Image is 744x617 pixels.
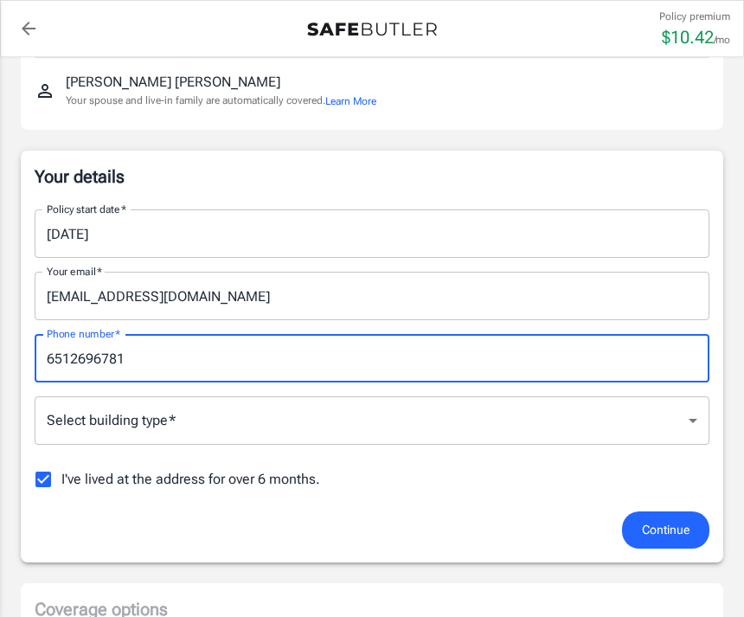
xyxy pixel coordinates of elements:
p: Policy premium [659,9,730,24]
button: Continue [622,511,709,549]
p: Your details [35,164,709,189]
button: Learn More [325,93,376,109]
span: $ 10.42 [662,27,714,48]
label: Policy start date [47,202,126,216]
p: /mo [714,32,730,48]
label: Your email [47,264,102,279]
input: Enter email [35,272,709,320]
img: Back to quotes [307,22,437,36]
p: Your spouse and live-in family are automatically covered. [66,93,376,109]
span: I've lived at the address for over 6 months. [61,469,320,490]
label: Phone number [47,326,120,341]
input: Choose date, selected date is Oct 14, 2025 [35,209,697,258]
a: back to quotes [11,11,46,46]
p: [PERSON_NAME] [PERSON_NAME] [66,72,280,93]
input: Enter number [35,334,709,382]
span: Continue [642,519,689,541]
svg: Insured person [35,80,55,101]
